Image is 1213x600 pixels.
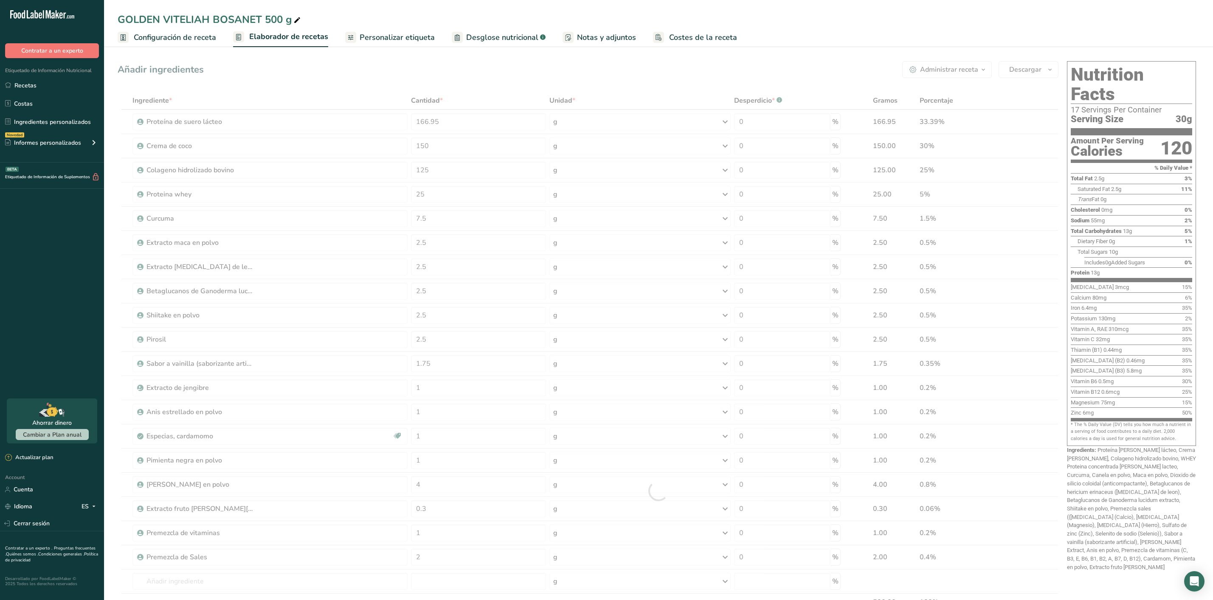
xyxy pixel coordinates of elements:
div: Novedad [5,132,24,137]
div: BETA [6,167,19,172]
button: Cambiar a Plan anual [16,429,89,440]
div: Desarrollado por FoodLabelMaker © 2025 Todos los derechos reservados [5,576,99,586]
a: Quiénes somos . [6,551,38,557]
a: Notas y adjuntos [563,28,636,47]
button: Contratar a un experto [5,43,99,58]
div: ES [82,502,99,512]
a: Condiciones generales . [38,551,84,557]
span: Configuración de receta [134,32,216,43]
a: Elaborador de recetas [233,27,328,48]
span: Cambiar a Plan anual [23,431,82,439]
span: Notas y adjuntos [577,32,636,43]
a: Preguntas frecuentes . [5,545,96,557]
a: Idioma [5,499,32,514]
a: Costes de la receta [653,28,737,47]
div: Actualizar plan [5,454,53,462]
a: Configuración de receta [118,28,216,47]
a: Contratar a un experto . [5,545,52,551]
div: Ahorrar dinero [32,418,72,427]
a: Política de privacidad [5,551,98,563]
a: Personalizar etiqueta [345,28,435,47]
span: Costes de la receta [669,32,737,43]
div: Open Intercom Messenger [1184,571,1205,592]
span: Personalizar etiqueta [360,32,435,43]
a: Desglose nutricional [452,28,546,47]
div: Informes personalizados [5,138,81,147]
div: GOLDEN VITELIAH BOSANET 500 g [118,12,302,27]
span: Elaborador de recetas [249,31,328,42]
span: Desglose nutricional [466,32,538,43]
